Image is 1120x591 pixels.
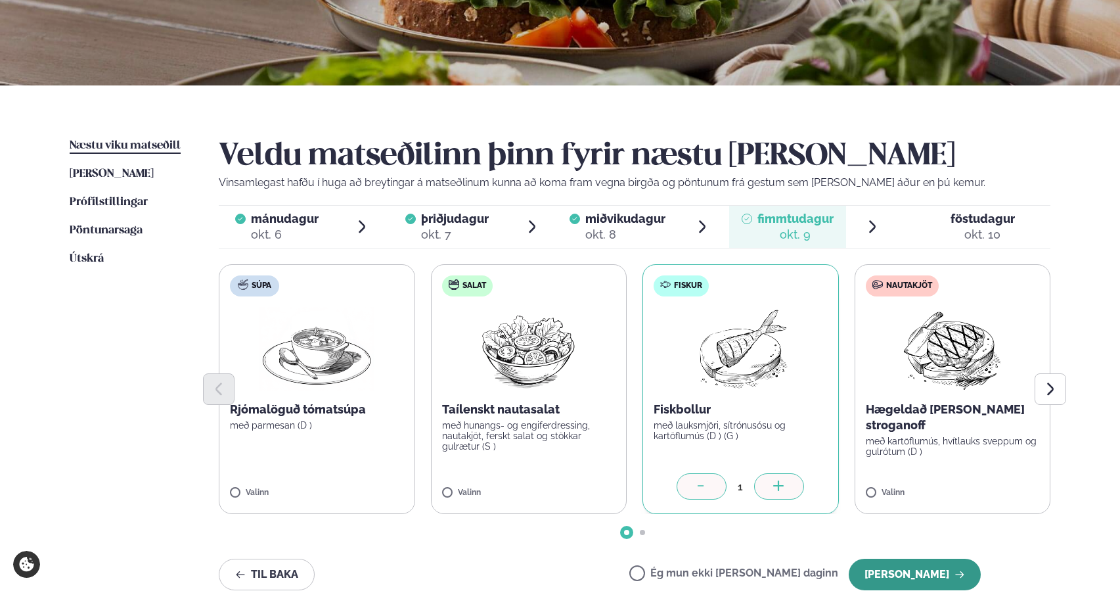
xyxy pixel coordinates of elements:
[219,559,315,590] button: Til baka
[674,281,702,291] span: Fiskur
[70,223,143,239] a: Pöntunarsaga
[757,212,834,225] span: fimmtudagur
[13,551,40,578] a: Cookie settings
[251,212,319,225] span: mánudagur
[585,212,665,225] span: miðvikudagur
[727,479,754,494] div: 1
[251,227,319,243] div: okt. 6
[894,307,1010,391] img: Beef-Meat.png
[1035,373,1066,405] button: Next slide
[872,279,883,290] img: beef.svg
[866,402,1040,433] p: Hægeldað [PERSON_NAME] stroganoff
[219,138,1050,175] h2: Veldu matseðilinn þinn fyrir næstu [PERSON_NAME]
[259,307,374,391] img: Soup.png
[640,530,645,535] span: Go to slide 2
[660,279,671,290] img: fish.svg
[70,140,181,151] span: Næstu viku matseðill
[442,420,616,452] p: með hunangs- og engiferdressing, nautakjöt, ferskt salat og stökkar gulrætur (S )
[70,197,148,208] span: Prófílstillingar
[449,279,459,290] img: salad.svg
[683,307,799,391] img: Fish.png
[219,175,1050,191] p: Vinsamlegast hafðu í huga að breytingar á matseðlinum kunna að koma fram vegna birgða og pöntunum...
[462,281,486,291] span: Salat
[951,212,1015,225] span: föstudagur
[951,227,1015,243] div: okt. 10
[70,251,104,267] a: Útskrá
[230,420,404,431] p: með parmesan (D )
[886,281,932,291] span: Nautakjöt
[70,195,148,210] a: Prófílstillingar
[470,307,587,391] img: Salad.png
[421,212,489,225] span: þriðjudagur
[442,402,616,417] p: Taílenskt nautasalat
[70,168,154,179] span: [PERSON_NAME]
[866,436,1040,457] p: með kartöflumús, hvítlauks sveppum og gulrótum (D )
[238,279,248,290] img: soup.svg
[70,166,154,182] a: [PERSON_NAME]
[230,402,404,417] p: Rjómalöguð tómatsúpa
[70,253,104,264] span: Útskrá
[654,420,828,441] p: með lauksmjöri, sítrónusósu og kartöflumús (D ) (G )
[624,530,629,535] span: Go to slide 1
[252,281,271,291] span: Súpa
[585,227,665,243] div: okt. 8
[654,402,828,417] p: Fiskbollur
[849,559,981,590] button: [PERSON_NAME]
[203,373,235,405] button: Previous slide
[757,227,834,243] div: okt. 9
[70,225,143,236] span: Pöntunarsaga
[421,227,489,243] div: okt. 7
[70,138,181,154] a: Næstu viku matseðill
